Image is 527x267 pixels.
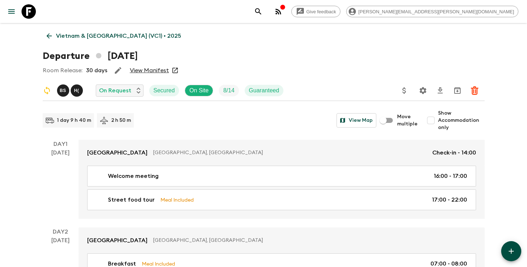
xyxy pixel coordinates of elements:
p: Meal Included [160,196,194,204]
span: Move multiple [397,113,418,128]
a: Give feedback [291,6,340,17]
p: On Site [189,86,208,95]
a: View Manifest [130,67,169,74]
p: [GEOGRAPHIC_DATA], [GEOGRAPHIC_DATA] [153,149,427,156]
p: Day 1 [43,140,79,148]
svg: Sync Required - Changes detected [43,86,51,95]
p: 8 / 14 [223,86,234,95]
div: [DATE] [51,148,70,219]
p: Vietnam & [GEOGRAPHIC_DATA] (VC1) • 2025 [56,32,181,40]
p: 2 h 50 m [111,117,131,124]
a: Vietnam & [GEOGRAPHIC_DATA] (VC1) • 2025 [43,29,185,43]
a: Welcome meeting16:00 - 17:00 [87,166,476,187]
p: Room Release: [43,66,83,75]
button: search adventures [251,4,265,19]
div: [PERSON_NAME][EMAIL_ADDRESS][PERSON_NAME][DOMAIN_NAME] [346,6,518,17]
p: 30 days [86,66,107,75]
div: On Site [185,85,213,96]
button: Update Price, Early Bird Discount and Costs [397,83,411,98]
p: H ( [74,88,79,93]
span: Bo Sowath, Hai (Le Mai) Nhat [57,87,84,92]
a: [GEOGRAPHIC_DATA][GEOGRAPHIC_DATA], [GEOGRAPHIC_DATA] [79,227,485,253]
p: B S [60,88,66,93]
a: [GEOGRAPHIC_DATA][GEOGRAPHIC_DATA], [GEOGRAPHIC_DATA]Check-in - 14:00 [79,140,485,166]
p: 16:00 - 17:00 [434,172,467,180]
button: Settings [416,83,430,98]
button: Download CSV [433,83,447,98]
p: Day 2 [43,227,79,236]
p: 1 day 9 h 40 m [57,117,91,124]
h1: Departure [DATE] [43,49,138,63]
p: [GEOGRAPHIC_DATA] [87,236,147,245]
button: menu [4,4,19,19]
div: Trip Fill [219,85,239,96]
p: Welcome meeting [108,172,159,180]
p: On Request [99,86,131,95]
button: BSH( [57,84,84,97]
button: Delete [467,83,482,98]
p: 17:00 - 22:00 [432,195,467,204]
span: [PERSON_NAME][EMAIL_ADDRESS][PERSON_NAME][DOMAIN_NAME] [354,9,518,14]
p: Guaranteed [249,86,279,95]
p: Check-in - 14:00 [432,148,476,157]
p: [GEOGRAPHIC_DATA] [87,148,147,157]
p: [GEOGRAPHIC_DATA], [GEOGRAPHIC_DATA] [153,237,470,244]
span: Show Accommodation only [438,110,485,131]
div: Secured [149,85,179,96]
button: View Map [337,113,376,128]
a: Street food tourMeal Included17:00 - 22:00 [87,189,476,210]
span: Give feedback [302,9,340,14]
p: Street food tour [108,195,155,204]
button: Archive (Completed, Cancelled or Unsynced Departures only) [450,83,465,98]
p: Secured [154,86,175,95]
